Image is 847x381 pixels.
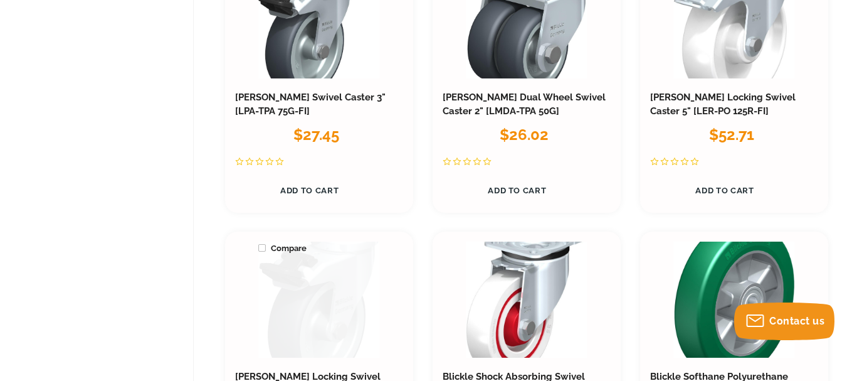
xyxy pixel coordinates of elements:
[650,92,796,117] a: [PERSON_NAME] Locking Swivel Caster 5" [LER-PO 125R-FI]
[235,92,386,117] a: [PERSON_NAME] Swivel Caster 3" [LPA-TPA 75G-FI]
[500,126,549,144] span: $26.02
[443,92,606,117] a: [PERSON_NAME] Dual Wheel Swivel Caster 2" [LMDA-TPA 50G]
[443,178,592,203] a: Add to Cart
[258,242,307,255] span: Compare
[709,126,754,144] span: $52.71
[488,186,546,195] span: Add to Cart
[695,186,754,195] span: Add to Cart
[280,186,339,195] span: Add to Cart
[293,126,339,144] span: $27.45
[769,315,824,327] span: Contact us
[734,303,834,340] button: Contact us
[650,178,799,203] a: Add to Cart
[235,178,384,203] a: Add to Cart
